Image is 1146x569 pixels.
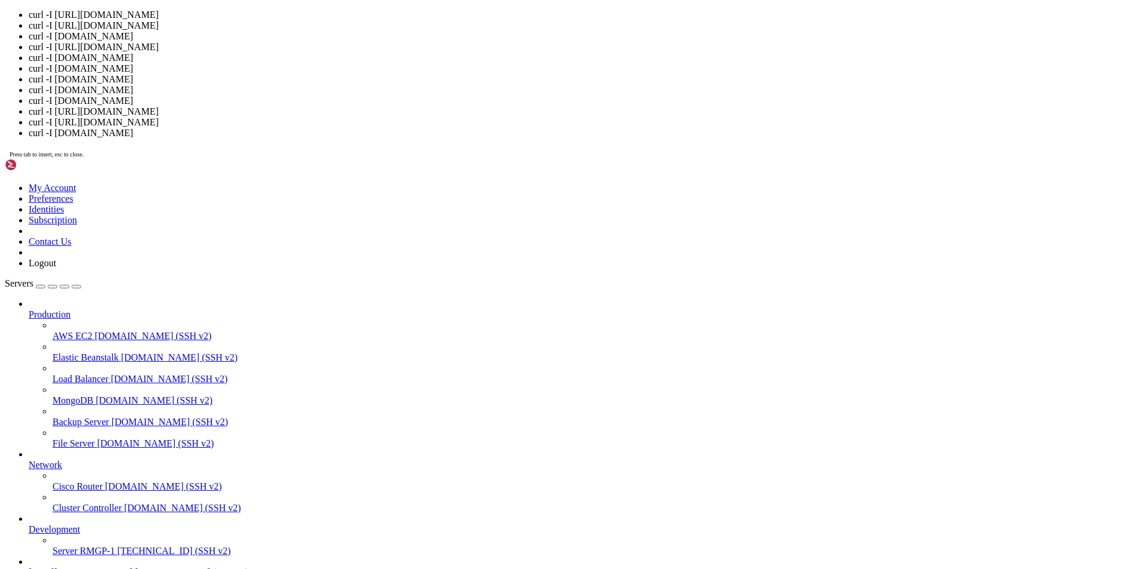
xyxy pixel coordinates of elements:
[105,481,222,491] span: [DOMAIN_NAME] (SSH v2)
[5,278,33,288] span: Servers
[29,20,1141,31] li: curl -I [URL][DOMAIN_NAME]
[5,106,991,116] x-row: last-modified: [DATE]T07:16:42Z
[29,96,1141,106] li: curl -I [DOMAIN_NAME]
[5,157,991,167] x-row: address: [GEOGRAPHIC_DATA] / [GEOGRAPHIC_DATA]
[5,96,991,106] x-row: created: [DATE]T00:00:00Z
[29,215,77,225] a: Subscription
[5,380,991,390] x-row: route: [URL]
[29,193,73,204] a: Preferences
[53,331,93,341] span: AWS EC2
[53,438,95,448] span: File Server
[29,42,1141,53] li: curl -I [URL][DOMAIN_NAME]
[5,86,991,96] x-row: remarks: +------------------------------------------------------------+
[5,208,991,218] x-row: tech-c: GEPU1-RIPE
[5,441,991,451] x-row: last-modified: [DATE]T10:31:12Z
[5,116,991,127] x-row: source: RIPE # Filtered
[5,340,991,350] x-row: source: RIPE # Filtered
[5,278,81,288] a: Servers
[95,331,212,341] span: [DOMAIN_NAME] (SSH v2)
[29,460,62,470] span: Network
[5,187,991,198] x-row: abuse-mailbox: [EMAIL_ADDRESS][DOMAIN_NAME]
[53,406,1141,427] li: Backup Server [DOMAIN_NAME] (SSH v2)
[53,363,1141,385] li: Load Balancer [DOMAIN_NAME] (SSH v2)
[5,289,991,299] x-row: remarks: | DO NOT CALL, FAX, OR CONTACT US BY ANY OTHER MEANS EXCEPT |
[29,299,1141,449] li: Production
[5,401,991,411] x-row: origin: AS8708
[5,66,991,76] x-row: remarks: | DO NOT CALL, FAX, OR CONTACT US BY ANY OTHER MEANS EXCEPT |
[29,85,1141,96] li: curl -I [DOMAIN_NAME]
[5,238,991,248] x-row: remarks: +------------------------------------------------------------+
[29,117,1141,128] li: curl -I [URL][DOMAIN_NAME]
[5,25,991,35] x-row: remarks: | Please use [EMAIL_ADDRESS][DOMAIN_NAME] for complaints and only after |
[53,385,1141,406] li: MongoDB [DOMAIN_NAME] (SSH v2)
[5,451,991,462] x-row: source: RIPE
[5,279,991,289] x-row: remarks: +------------------------------------------------------------+
[53,320,1141,342] li: AWS EC2 [DOMAIN_NAME] (SSH v2)
[5,228,991,238] x-row: mnt-by: RDS-MNT
[5,137,991,147] x-row: role: RCS RDS
[53,417,109,427] span: Backup Server
[53,395,93,405] span: MongoDB
[53,503,122,513] span: Cluster Controller
[5,299,991,309] x-row: remarks: | [EMAIL_ADDRESS][DOMAIN_NAME] |
[97,438,214,448] span: [DOMAIN_NAME] (SSH v2)
[29,236,72,247] a: Contact Us
[135,502,140,512] div: (26, 49)
[29,10,1141,20] li: curl -I [URL][DOMAIN_NAME]
[53,492,1141,513] li: Cluster Controller [DOMAIN_NAME] (SSH v2)
[5,330,991,340] x-row: last-modified: [DATE]T03:16:10Z
[53,470,1141,492] li: Cisco Router [DOMAIN_NAME] (SSH v2)
[53,546,1141,556] a: Server RMGP-1 [TECHNICAL_ID] (SSH v2)
[29,309,1141,320] a: Production
[29,53,1141,63] li: curl -I [DOMAIN_NAME]
[53,503,1141,513] a: Cluster Controller [DOMAIN_NAME] (SSH v2)
[5,167,991,177] x-row: phone: [PHONE_NUMBER]
[5,45,991,56] x-row: remarks: | to the details registered in RIPE database. |
[53,352,1141,363] a: Elastic Beanstalk [DOMAIN_NAME] (SSH v2)
[53,427,1141,449] li: File Server [DOMAIN_NAME] (SSH v2)
[5,5,991,15] x-row: mnt-by: RDS-MNT
[111,374,228,384] span: [DOMAIN_NAME] (SSH v2)
[29,63,1141,74] li: curl -I [DOMAIN_NAME]
[5,159,73,171] img: Shellngn
[121,352,238,362] span: [DOMAIN_NAME] (SSH v2)
[5,431,991,441] x-row: created: [DATE]T14:02:37Z
[29,183,76,193] a: My Account
[53,535,1141,556] li: Server RMGP-1 [TECHNICAL_ID] (SSH v2)
[53,481,103,491] span: Cisco Router
[112,417,229,427] span: [DOMAIN_NAME] (SSH v2)
[5,269,991,279] x-row: remarks: | to the details registered in RIPE database. |
[53,352,119,362] span: Elastic Beanstalk
[5,472,991,482] x-row: % This query was served by the RIPE Database Query Service version 1.119 ([GEOGRAPHIC_DATA])
[53,438,1141,449] a: File Server [DOMAIN_NAME] (SSH v2)
[117,546,230,556] span: [TECHNICAL_ID] (SSH v2)
[5,76,991,86] x-row: remarks: | [EMAIL_ADDRESS][DOMAIN_NAME] |
[5,15,991,25] x-row: remarks: +------------------------------------------------------------+
[53,374,109,384] span: Load Balancer
[5,198,991,208] x-row: admin-c: GEPU1-RIPE
[29,524,80,534] span: Development
[29,128,1141,139] li: curl -I [DOMAIN_NAME]
[5,411,991,421] x-row: holes: [URL]
[53,342,1141,363] li: Elastic Beanstalk [DOMAIN_NAME] (SSH v2)
[53,331,1141,342] a: AWS EC2 [DOMAIN_NAME] (SSH v2)
[10,151,84,158] span: Press tab to insert, esc to close.
[5,360,991,370] x-row: % Information related to '[TECHNICAL_ID][URL]'
[5,56,991,66] x-row: remarks: +------------------------------------------------------------+
[53,481,1141,492] a: Cisco Router [DOMAIN_NAME] (SSH v2)
[53,546,115,556] span: Server RMGP-1
[29,449,1141,513] li: Network
[5,502,991,512] x-row: root@vps130383:~# curl -I
[5,248,991,259] x-row: remarks: | Please use [EMAIL_ADDRESS][DOMAIN_NAME] for complaints and only after |
[29,74,1141,85] li: curl -I [DOMAIN_NAME]
[53,374,1141,385] a: Load Balancer [DOMAIN_NAME] (SSH v2)
[29,524,1141,535] a: Development
[5,218,991,228] x-row: nic-hdl: RDS2012-RIPE
[29,106,1141,117] li: curl -I [URL][DOMAIN_NAME]
[29,258,56,268] a: Logout
[53,417,1141,427] a: Backup Server [DOMAIN_NAME] (SSH v2)
[29,513,1141,556] li: Development
[5,390,991,401] x-row: descr: RDSNET
[5,35,991,45] x-row: remarks: | you have tried contacting directly our customers according |
[29,460,1141,470] a: Network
